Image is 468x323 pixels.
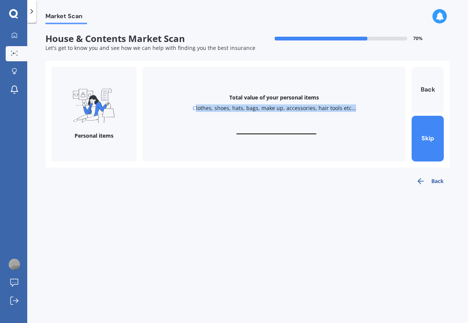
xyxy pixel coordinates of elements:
span: House & Contents Market Scan [45,33,248,44]
div: Personal items [75,132,114,140]
button: Back [412,67,444,113]
span: Let's get to know you and see how we can help with finding you the best insurance [45,44,255,51]
button: Skip [412,116,444,161]
div: Total value of your personal items [229,94,319,101]
img: ACg8ocK8gMdv7beiSslzC4ThGCs1WnkCtkn9uLZ2xkyf4SAHXggXvuju=s96-c [9,259,20,270]
button: Back [410,174,450,189]
div: Clothes, shoes, hats, bags, make up, accessories, hair tools etc... [193,104,356,112]
span: 70 % [413,36,423,41]
span: Market Scan [45,12,87,23]
img: Personal items [73,89,115,123]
